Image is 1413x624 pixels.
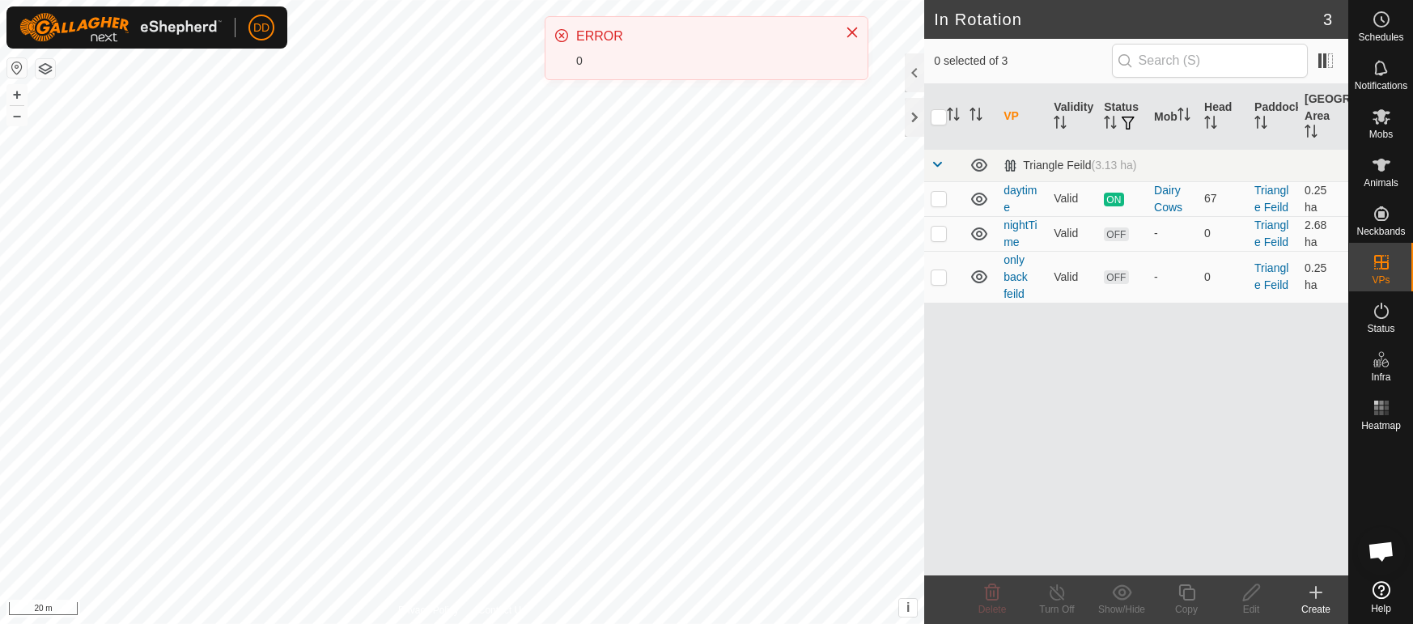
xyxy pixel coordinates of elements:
th: Paddock [1248,84,1298,150]
span: VPs [1372,275,1390,285]
td: Valid [1047,251,1097,303]
div: Edit [1219,602,1284,617]
th: Status [1097,84,1148,150]
button: Reset Map [7,58,27,78]
th: Head [1198,84,1248,150]
div: Show/Hide [1089,602,1154,617]
span: Animals [1364,178,1398,188]
th: VP [997,84,1047,150]
th: Mob [1148,84,1198,150]
p-sorticon: Activate to sort [1054,118,1067,131]
div: 0 [576,53,829,70]
div: - [1154,225,1191,242]
p-sorticon: Activate to sort [1305,127,1318,140]
span: Mobs [1369,129,1393,139]
div: Turn Off [1025,602,1089,617]
button: Close [841,21,863,44]
td: 0.25 ha [1298,181,1348,216]
span: Status [1367,324,1394,333]
button: i [899,599,917,617]
div: Create [1284,602,1348,617]
a: daytime [1004,184,1037,214]
span: OFF [1104,270,1128,284]
p-sorticon: Activate to sort [1254,118,1267,131]
div: Triangle Feild [1004,159,1136,172]
td: 2.68 ha [1298,216,1348,251]
span: DD [253,19,269,36]
div: ERROR [576,27,829,46]
th: [GEOGRAPHIC_DATA] Area [1298,84,1348,150]
td: 67 [1198,181,1248,216]
td: 0 [1198,216,1248,251]
button: Map Layers [36,59,55,79]
a: Privacy Policy [398,603,459,618]
a: only back feild [1004,253,1028,300]
td: 0.25 ha [1298,251,1348,303]
a: nightTime [1004,219,1037,248]
a: Triangle Feild [1254,184,1288,214]
span: ON [1104,193,1123,206]
p-sorticon: Activate to sort [1177,110,1190,123]
th: Validity [1047,84,1097,150]
span: Heatmap [1361,421,1401,431]
span: Schedules [1358,32,1403,42]
span: Infra [1371,372,1390,382]
span: (3.13 ha) [1092,159,1137,172]
img: Gallagher Logo [19,13,222,42]
a: Contact Us [478,603,526,618]
a: Triangle Feild [1254,219,1288,248]
h2: In Rotation [934,10,1323,29]
div: Dairy Cows [1154,182,1191,216]
span: Help [1371,604,1391,613]
td: Valid [1047,181,1097,216]
span: OFF [1104,227,1128,241]
p-sorticon: Activate to sort [947,110,960,123]
span: 0 selected of 3 [934,53,1111,70]
span: i [906,601,910,614]
a: Open chat [1357,527,1406,575]
button: + [7,85,27,104]
p-sorticon: Activate to sort [1104,118,1117,131]
input: Search (S) [1112,44,1308,78]
p-sorticon: Activate to sort [1204,118,1217,131]
div: Copy [1154,602,1219,617]
td: 0 [1198,251,1248,303]
span: Delete [978,604,1007,615]
a: Triangle Feild [1254,261,1288,291]
div: - [1154,269,1191,286]
a: Help [1349,575,1413,620]
span: Notifications [1355,81,1407,91]
td: Valid [1047,216,1097,251]
button: – [7,106,27,125]
span: 3 [1323,7,1332,32]
span: Neckbands [1356,227,1405,236]
p-sorticon: Activate to sort [970,110,982,123]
